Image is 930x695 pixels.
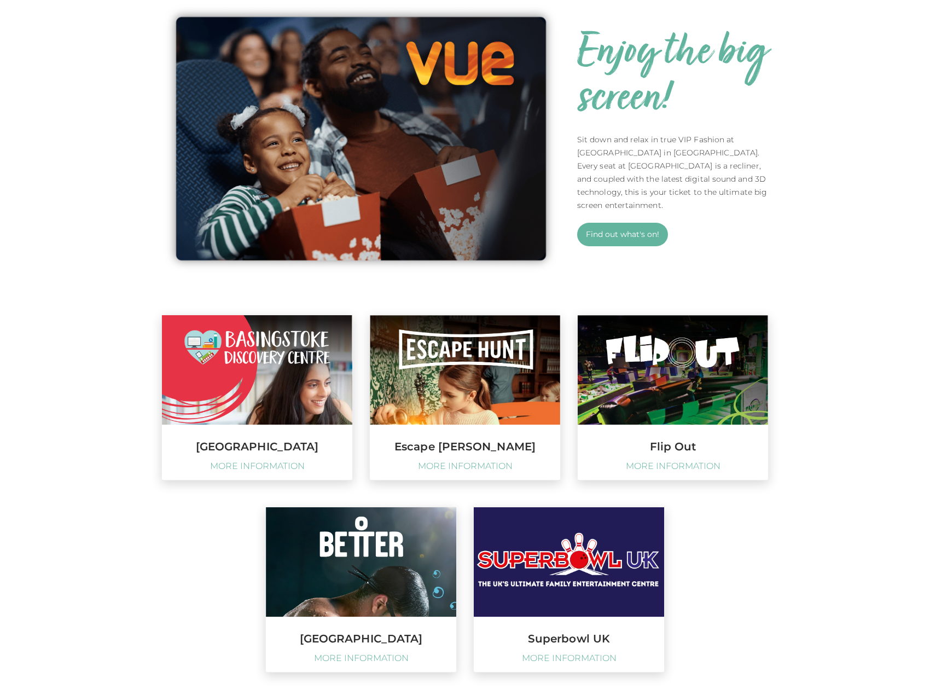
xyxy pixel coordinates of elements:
h3: [GEOGRAPHIC_DATA] [266,633,456,645]
span: MORE INFORMATION [167,461,347,472]
span: MORE INFORMATION [375,461,555,472]
span: MORE INFORMATION [583,461,763,472]
h3: [GEOGRAPHIC_DATA] [162,441,352,453]
a: Find out what's on! [577,223,668,246]
img: Vue%20Image.png [161,2,561,275]
span: MORE INFORMATION [271,653,451,664]
img: Escape Hunt, Festival Place, Basingstoke [370,315,560,425]
h3: Flip Out [578,441,768,453]
h2: Enjoy the big screen! [577,31,769,122]
p: Sit down and relax in true VIP Fashion at [GEOGRAPHIC_DATA] in [GEOGRAPHIC_DATA]. Every seat at [... [577,133,769,212]
img: Superbowl UK, Festival Place, Basingstoke [474,507,664,617]
span: MORE INFORMATION [479,653,659,664]
h3: Escape [PERSON_NAME] [370,441,560,453]
h3: Superbowl UK [474,633,664,645]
